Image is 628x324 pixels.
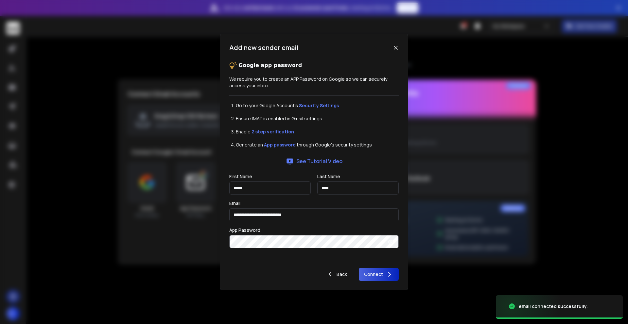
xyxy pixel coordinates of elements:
[236,128,399,135] li: Enable
[236,102,399,109] li: Go to your Google Account’s
[519,303,588,310] div: email connected successfully.
[229,43,299,52] h1: Add new sender email
[229,228,260,232] label: App Password
[264,142,296,148] a: App password
[321,268,352,281] button: Back
[229,76,399,89] p: We require you to create an APP Password on Google so we can securely access your inbox.
[229,201,240,206] label: Email
[229,61,237,69] img: tips
[317,174,340,179] label: Last Name
[252,128,294,135] a: 2 step verification
[229,174,252,179] label: First Name
[238,61,302,69] p: Google app password
[299,102,339,109] a: Security Settings
[286,157,342,165] a: See Tutorial Video
[236,115,399,122] li: Ensure IMAP is enabled in Gmail settings
[236,142,399,148] li: Generate an through Google's security settings
[359,268,399,281] button: Connect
